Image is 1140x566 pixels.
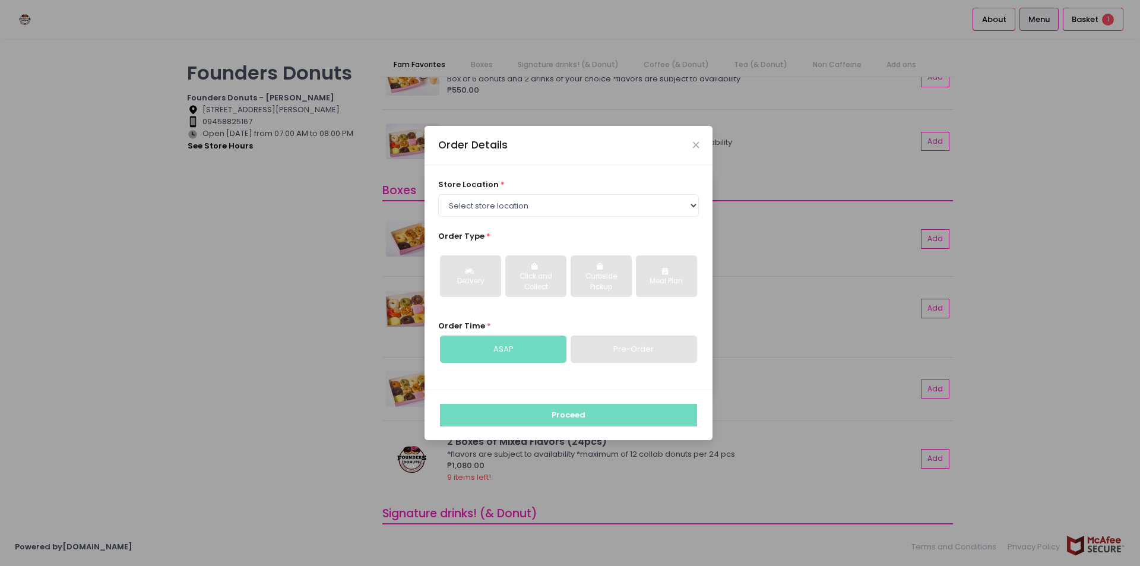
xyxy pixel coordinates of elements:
[448,276,493,287] div: Delivery
[693,142,699,148] button: Close
[579,271,623,292] div: Curbside Pickup
[438,320,485,331] span: Order Time
[438,179,499,190] span: store location
[440,404,697,426] button: Proceed
[644,276,689,287] div: Meal Plan
[514,271,558,292] div: Click and Collect
[438,137,508,153] div: Order Details
[438,230,484,242] span: Order Type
